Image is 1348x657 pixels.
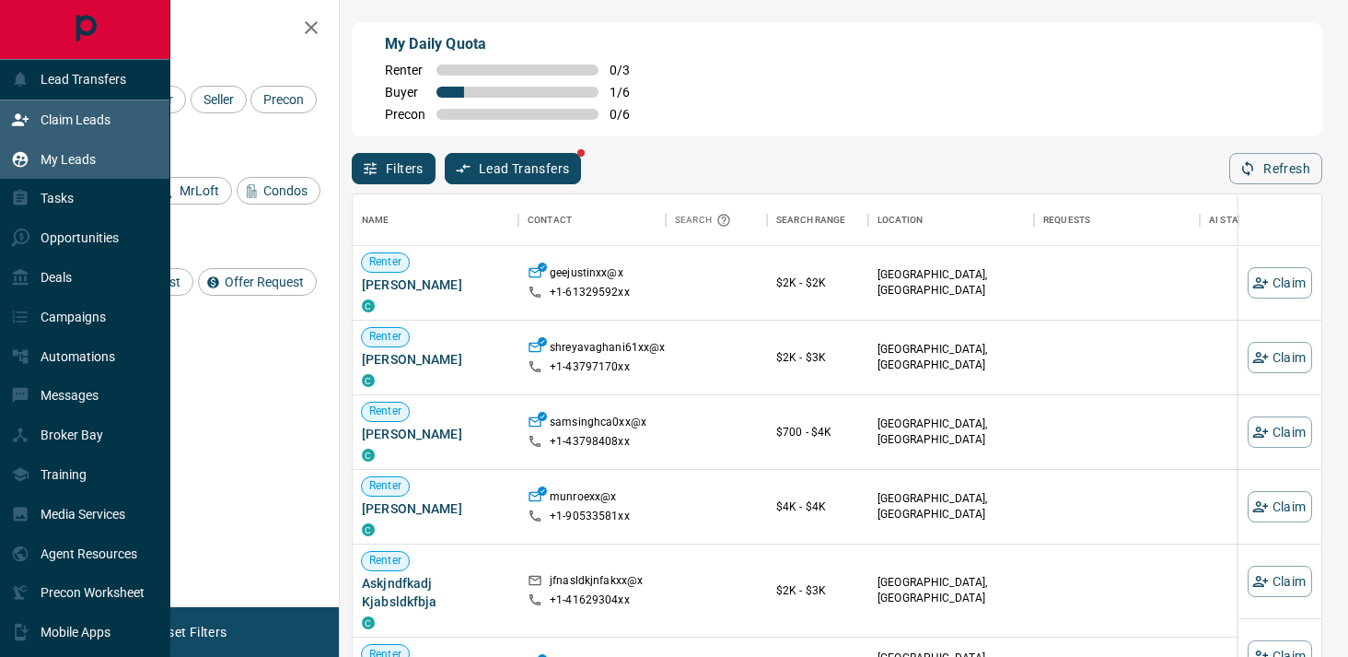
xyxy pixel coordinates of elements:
[528,194,572,246] div: Contact
[550,489,616,509] p: munroexx@x
[877,491,1025,522] p: [GEOGRAPHIC_DATA], [GEOGRAPHIC_DATA]
[1209,194,1255,246] div: AI Status
[1248,416,1312,448] button: Claim
[257,183,314,198] span: Condos
[362,449,375,462] div: condos.ca
[550,434,630,450] p: +1- 43798408xx
[550,415,646,434] p: samsinghca0xx@x
[353,194,518,246] div: Name
[610,63,650,77] span: 0 / 3
[1248,491,1312,522] button: Claim
[362,478,409,494] span: Renter
[197,92,240,107] span: Seller
[1248,267,1312,299] button: Claim
[877,342,1025,373] p: [GEOGRAPHIC_DATA], [GEOGRAPHIC_DATA]
[173,183,226,198] span: MrLoft
[877,194,923,246] div: Location
[675,194,736,246] div: Search
[362,254,409,270] span: Renter
[776,275,859,291] p: $2K - $2K
[550,509,630,524] p: +1- 90533581xx
[550,592,630,608] p: +1- 41629304xx
[1248,566,1312,597] button: Claim
[362,276,509,294] span: [PERSON_NAME]
[776,424,859,440] p: $700 - $4K
[385,63,425,77] span: Renter
[59,18,320,41] h2: Filters
[362,616,375,629] div: condos.ca
[1248,342,1312,373] button: Claim
[1229,153,1322,184] button: Refresh
[610,107,650,122] span: 0 / 6
[153,177,232,205] div: MrLoft
[362,499,509,518] span: [PERSON_NAME]
[550,285,630,300] p: +1- 61329592xx
[140,616,238,648] button: Reset Filters
[257,92,310,107] span: Precon
[877,575,1025,606] p: [GEOGRAPHIC_DATA], [GEOGRAPHIC_DATA]
[250,86,317,113] div: Precon
[868,194,1034,246] div: Location
[352,153,436,184] button: Filters
[877,416,1025,448] p: [GEOGRAPHIC_DATA], [GEOGRAPHIC_DATA]
[550,340,665,359] p: shreyavaghani61xx@x
[362,374,375,387] div: condos.ca
[610,85,650,100] span: 1 / 6
[550,265,623,285] p: geejustinxx@x
[362,523,375,536] div: condos.ca
[445,153,582,184] button: Lead Transfers
[1034,194,1200,246] div: Requests
[362,574,509,611] span: Askjndfkadj Kjabsldkfbja
[776,499,859,515] p: $4K - $4K
[776,349,859,366] p: $2K - $3K
[877,267,1025,299] p: [GEOGRAPHIC_DATA], [GEOGRAPHIC_DATA]
[550,573,643,592] p: jfnasldkjnfakxx@x
[362,553,409,569] span: Renter
[385,33,650,55] p: My Daily Quota
[385,107,425,122] span: Precon
[767,194,868,246] div: Search Range
[191,86,247,113] div: Seller
[362,194,389,246] div: Name
[518,194,666,246] div: Contact
[550,359,630,375] p: +1- 43797170xx
[218,275,310,289] span: Offer Request
[362,425,509,443] span: [PERSON_NAME]
[362,329,409,345] span: Renter
[776,194,846,246] div: Search Range
[198,268,317,296] div: Offer Request
[385,85,425,100] span: Buyer
[776,582,859,599] p: $2K - $3K
[362,350,509,369] span: [PERSON_NAME]
[362,404,409,419] span: Renter
[1043,194,1090,246] div: Requests
[237,177,320,205] div: Condos
[362,299,375,312] div: condos.ca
